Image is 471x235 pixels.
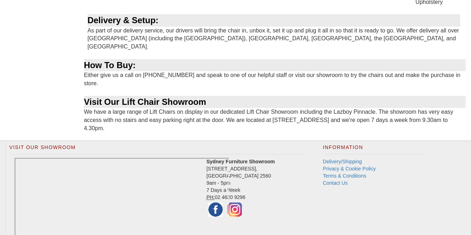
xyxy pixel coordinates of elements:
[84,14,466,59] div: As part of our delivery service, our drivers will bring the chair in, unbox it, set it up and plu...
[323,159,362,164] a: Delivery/Shipping
[323,145,423,154] h2: Information
[84,59,466,71] div: How To Buy:
[207,159,275,164] strong: Sydney Furniture Showroom
[323,180,348,186] a: Contact Us
[88,14,460,26] div: Delivery & Setup:
[84,96,466,108] div: Visit Our Lift Chair Showroom
[323,173,366,179] a: Terms & Conditions
[323,166,376,172] a: Privacy & Cookie Policy
[226,201,244,219] img: Instagram
[9,145,305,154] h2: Visit Our Showroom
